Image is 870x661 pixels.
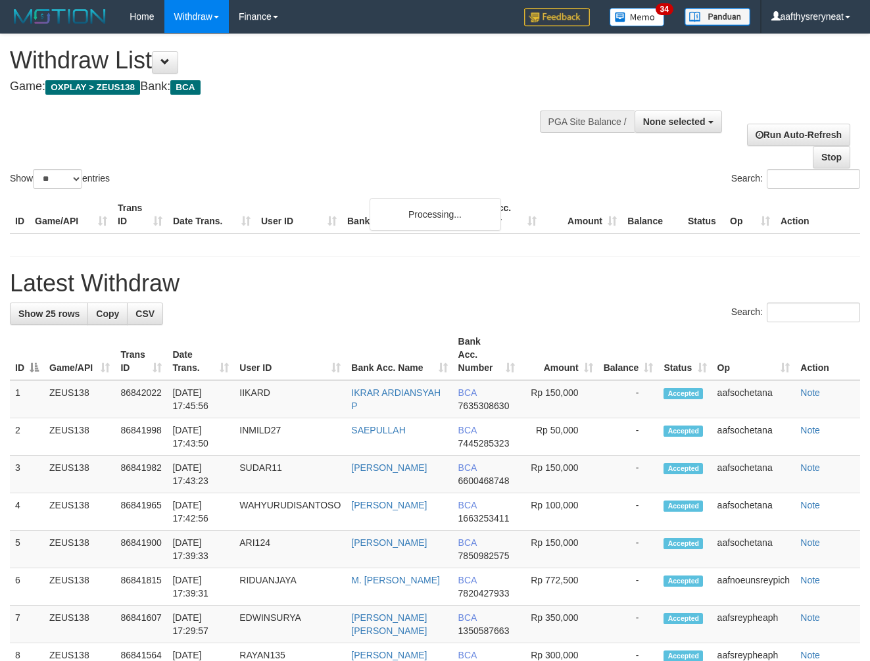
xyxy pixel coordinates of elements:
select: Showentries [33,169,82,189]
td: - [598,531,659,568]
td: - [598,568,659,606]
div: Processing... [370,198,501,231]
th: Bank Acc. Name [342,196,462,233]
span: Copy 7850982575 to clipboard [458,551,510,561]
td: [DATE] 17:39:33 [167,531,234,568]
a: [PERSON_NAME] [351,462,427,473]
td: ZEUS138 [44,380,115,418]
td: 4 [10,493,44,531]
a: Note [800,575,820,585]
td: [DATE] 17:39:31 [167,568,234,606]
td: 86841815 [115,568,167,606]
td: - [598,493,659,531]
a: Note [800,650,820,660]
td: [DATE] 17:45:56 [167,380,234,418]
td: RIDUANJAYA [234,568,346,606]
div: PGA Site Balance / [540,110,635,133]
a: [PERSON_NAME] [351,537,427,548]
td: ZEUS138 [44,456,115,493]
a: Stop [813,146,850,168]
td: aafsochetana [712,380,796,418]
th: ID [10,196,30,233]
span: Accepted [664,501,703,512]
td: 86841998 [115,418,167,456]
th: Action [795,330,860,380]
span: Copy 1350587663 to clipboard [458,625,510,636]
button: None selected [635,110,722,133]
h1: Latest Withdraw [10,270,860,297]
td: ARI124 [234,531,346,568]
a: Note [800,462,820,473]
th: Op [725,196,775,233]
th: Trans ID [112,196,168,233]
td: EDWINSURYA [234,606,346,643]
td: ZEUS138 [44,531,115,568]
td: Rp 772,500 [520,568,598,606]
span: Copy 7635308630 to clipboard [458,401,510,411]
th: Bank Acc. Number [462,196,542,233]
label: Search: [731,169,860,189]
th: Date Trans.: activate to sort column ascending [167,330,234,380]
span: CSV [135,308,155,319]
td: ZEUS138 [44,568,115,606]
span: Accepted [664,538,703,549]
a: CSV [127,303,163,325]
a: [PERSON_NAME] [351,650,427,660]
td: aafsochetana [712,456,796,493]
a: Run Auto-Refresh [747,124,850,146]
a: IKRAR ARDIANSYAH P [351,387,441,411]
th: Bank Acc. Number: activate to sort column ascending [453,330,520,380]
th: Game/API: activate to sort column ascending [44,330,115,380]
span: Copy [96,308,119,319]
img: Feedback.jpg [524,8,590,26]
span: BCA [458,462,477,473]
td: 86841982 [115,456,167,493]
td: Rp 150,000 [520,380,598,418]
img: MOTION_logo.png [10,7,110,26]
span: BCA [458,650,477,660]
td: [DATE] 17:29:57 [167,606,234,643]
td: 86841965 [115,493,167,531]
span: Accepted [664,426,703,437]
td: Rp 100,000 [520,493,598,531]
td: INMILD27 [234,418,346,456]
a: Note [800,612,820,623]
a: [PERSON_NAME] [351,500,427,510]
img: Button%20Memo.svg [610,8,665,26]
td: [DATE] 17:43:50 [167,418,234,456]
td: 7 [10,606,44,643]
td: Rp 150,000 [520,531,598,568]
a: Note [800,500,820,510]
td: 2 [10,418,44,456]
a: Note [800,537,820,548]
span: Accepted [664,463,703,474]
td: ZEUS138 [44,606,115,643]
a: [PERSON_NAME] [PERSON_NAME] [351,612,427,636]
td: Rp 50,000 [520,418,598,456]
td: aafsochetana [712,493,796,531]
span: 34 [656,3,673,15]
span: Accepted [664,575,703,587]
th: Balance: activate to sort column ascending [598,330,659,380]
span: Copy 7820427933 to clipboard [458,588,510,599]
span: Copy 6600468748 to clipboard [458,476,510,486]
td: 86842022 [115,380,167,418]
td: ZEUS138 [44,493,115,531]
td: aafsochetana [712,531,796,568]
th: Op: activate to sort column ascending [712,330,796,380]
span: BCA [170,80,200,95]
td: WAHYURUDISANTOSO [234,493,346,531]
a: M. [PERSON_NAME] [351,575,440,585]
td: 86841900 [115,531,167,568]
th: Trans ID: activate to sort column ascending [115,330,167,380]
a: Note [800,425,820,435]
th: Status: activate to sort column ascending [658,330,712,380]
span: Copy 7445285323 to clipboard [458,438,510,449]
span: Accepted [664,613,703,624]
span: Accepted [664,388,703,399]
th: Date Trans. [168,196,256,233]
td: Rp 350,000 [520,606,598,643]
span: Copy 1663253411 to clipboard [458,513,510,524]
td: 5 [10,531,44,568]
td: 3 [10,456,44,493]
